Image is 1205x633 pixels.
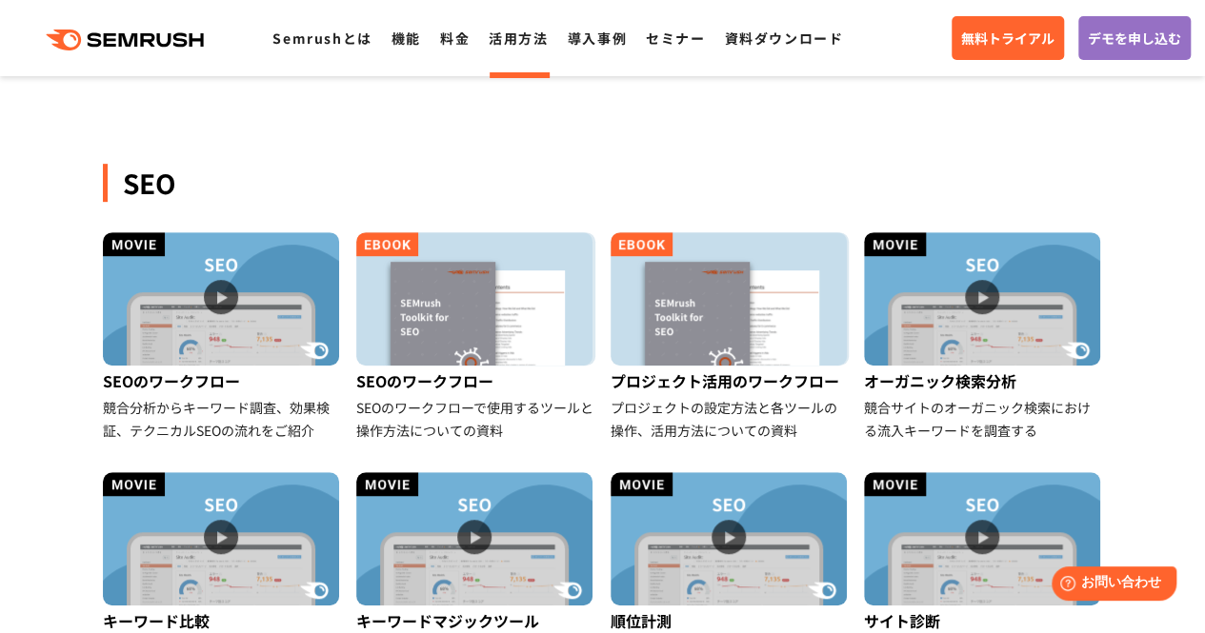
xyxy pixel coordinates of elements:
[864,396,1103,442] div: 競合サイトのオーガニック検索における流入キーワードを調査する
[864,232,1103,442] a: オーガニック検索分析 競合サイトのオーガニック検索における流入キーワードを調査する
[611,232,850,442] a: プロジェクト活用のワークフロー プロジェクトの設定方法と各ツールの操作、活用方法についての資料
[1088,28,1181,49] span: デモを申し込む
[272,29,372,48] a: Semrushとは
[961,28,1054,49] span: 無料トライアル
[864,366,1103,396] div: オーガニック検索分析
[356,366,595,396] div: SEOのワークフロー
[392,29,421,48] a: 機能
[611,396,850,442] div: プロジェクトの設定方法と各ツールの操作、活用方法についての資料
[724,29,843,48] a: 資料ダウンロード
[1035,559,1184,612] iframe: Help widget launcher
[1078,16,1191,60] a: デモを申し込む
[356,396,595,442] div: SEOのワークフローで使用するツールと操作方法についての資料
[611,366,850,396] div: プロジェクト活用のワークフロー
[103,366,342,396] div: SEOのワークフロー
[103,164,1103,202] div: SEO
[440,29,470,48] a: 料金
[489,29,548,48] a: 活用方法
[568,29,627,48] a: 導入事例
[952,16,1064,60] a: 無料トライアル
[103,396,342,442] div: 競合分析からキーワード調査、効果検証、テクニカルSEOの流れをご紹介
[103,232,342,442] a: SEOのワークフロー 競合分析からキーワード調査、効果検証、テクニカルSEOの流れをご紹介
[646,29,705,48] a: セミナー
[356,232,595,442] a: SEOのワークフロー SEOのワークフローで使用するツールと操作方法についての資料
